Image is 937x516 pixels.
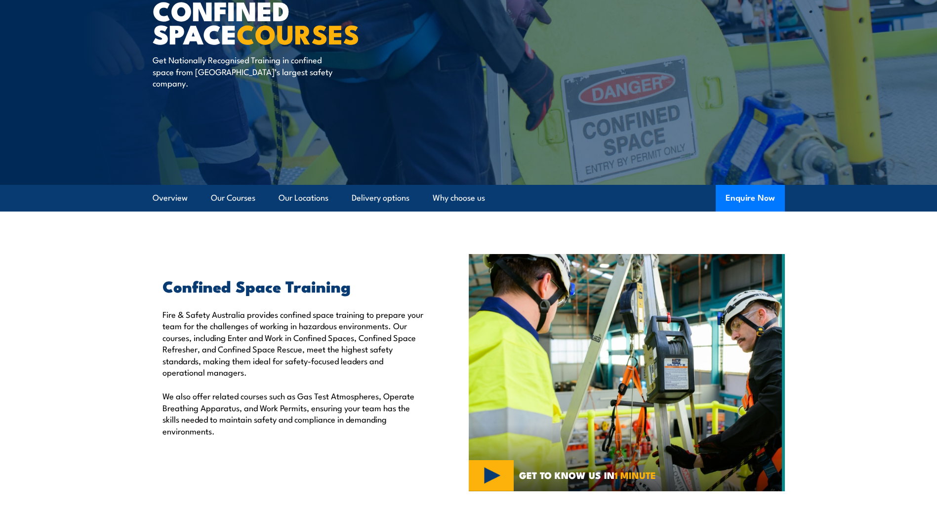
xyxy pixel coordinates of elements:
a: Our Locations [279,185,328,211]
a: Delivery options [352,185,409,211]
strong: 1 MINUTE [614,468,656,482]
span: GET TO KNOW US IN [519,471,656,479]
button: Enquire Now [716,185,785,212]
p: Get Nationally Recognised Training in confined space from [GEOGRAPHIC_DATA]’s largest safety comp... [153,54,333,88]
p: Fire & Safety Australia provides confined space training to prepare your team for the challenges ... [163,308,423,378]
a: Why choose us [433,185,485,211]
a: Our Courses [211,185,255,211]
p: We also offer related courses such as Gas Test Atmospheres, Operate Breathing Apparatus, and Work... [163,390,423,436]
h2: Confined Space Training [163,279,423,293]
img: Confined Space Courses Australia [469,254,785,491]
a: Overview [153,185,188,211]
strong: COURSES [237,12,360,53]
